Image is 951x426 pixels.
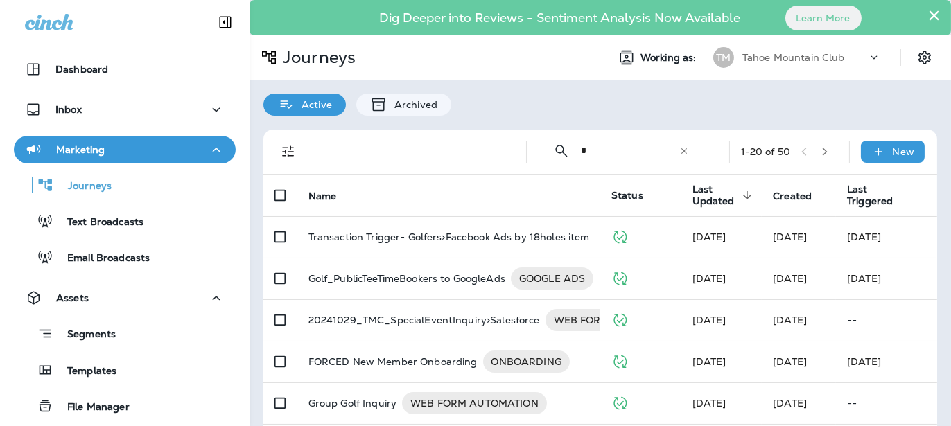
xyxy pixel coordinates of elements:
[14,136,236,163] button: Marketing
[912,45,937,70] button: Settings
[927,4,941,26] button: Close
[295,99,332,110] p: Active
[56,144,105,155] p: Marketing
[14,242,236,272] button: Email Broadcasts
[785,6,862,30] button: Learn More
[14,391,236,420] button: File Manager
[277,47,356,68] p: Journeys
[773,190,812,202] span: Created
[308,190,337,202] span: Name
[53,328,116,342] p: Segments
[402,396,547,410] span: WEB FORM AUTOMATION
[692,397,726,409] span: Colin Lygren
[206,8,245,36] button: Collapse Sidebar
[741,146,790,157] div: 1 - 20 of 50
[742,52,845,63] p: Tahoe Mountain Club
[511,267,593,290] div: GOOGLE ADS
[387,99,437,110] p: Archived
[713,47,734,68] div: TM
[308,350,478,373] p: FORCED New Member Onboarding
[55,104,82,115] p: Inbox
[611,354,629,366] span: Published
[692,184,757,207] span: Last Updated
[308,231,590,242] p: Transaction Trigger- Golfers>Facebook Ads by 18holes item
[54,180,112,193] p: Journeys
[308,392,397,414] p: Group Golf Inquiry
[14,284,236,312] button: Assets
[773,272,807,285] span: Unknown
[14,170,236,199] button: Journeys
[773,231,807,243] span: Colin Lygren
[847,184,893,207] span: Last Triggered
[773,355,807,368] span: Mary Kline
[483,350,570,373] div: ONBOARDING
[14,206,236,236] button: Text Broadcasts
[340,16,781,20] p: Dig Deeper into Reviews - Sentiment Analysis Now Available
[611,396,629,408] span: Published
[773,314,807,326] span: Colin Lygren
[611,312,629,325] span: Published
[14,96,236,123] button: Inbox
[611,189,643,202] span: Status
[14,319,236,348] button: Segments
[836,258,937,299] td: [DATE]
[53,365,116,378] p: Templates
[308,267,505,290] p: Golf_PublicTeeTimeBookers to GoogleAds
[308,190,355,202] span: Name
[53,252,150,265] p: Email Broadcasts
[308,309,540,331] p: 20241029_TMC_SpecialEventInquiry>Salesforce
[611,229,629,242] span: Published
[611,271,629,283] span: Published
[692,184,739,207] span: Last Updated
[56,292,89,303] p: Assets
[847,398,926,409] p: --
[640,52,699,64] span: Working as:
[836,341,937,382] td: [DATE]
[836,216,937,258] td: [DATE]
[483,355,570,369] span: ONBOARDING
[773,397,807,409] span: Unknown
[692,314,726,326] span: Colin Lygren
[546,313,690,327] span: WEB FORM AUTOMATION
[53,216,143,229] p: Text Broadcasts
[893,146,914,157] p: New
[692,272,726,285] span: Unknown
[53,401,130,414] p: File Manager
[548,137,575,165] button: Collapse Search
[14,355,236,384] button: Templates
[274,138,302,166] button: Filters
[692,355,726,368] span: Mary Kline
[55,64,108,75] p: Dashboard
[692,231,726,243] span: Colin Lygren
[773,190,830,202] span: Created
[847,314,926,326] p: --
[402,392,547,414] div: WEB FORM AUTOMATION
[847,184,911,207] span: Last Triggered
[511,272,593,285] span: GOOGLE ADS
[14,55,236,83] button: Dashboard
[546,309,690,331] div: WEB FORM AUTOMATION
